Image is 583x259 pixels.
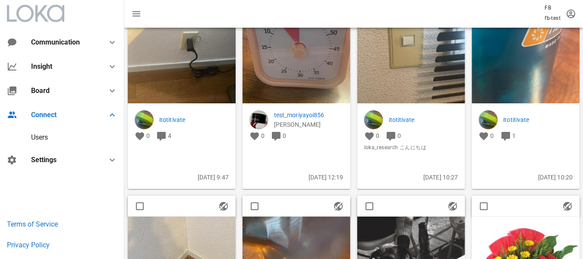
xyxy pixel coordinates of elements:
[249,173,343,182] p: [DATE] 12:19
[249,110,268,129] img: test_moriyayoi856
[261,132,265,139] span: 0
[364,143,458,152] span: loka_research こんにちは
[479,110,498,129] img: itotitivate
[31,111,97,119] div: Connect
[283,132,286,139] span: 0
[159,115,229,125] a: itotitivate
[7,220,58,228] a: Terms of Service
[274,120,343,129] p: mori yayoi
[389,115,458,125] a: itotitivate
[274,110,343,120] a: test_moriyayoi856
[545,3,561,12] p: FB
[168,132,171,139] span: 4
[512,132,516,139] span: 1
[545,14,561,22] p: fb-test
[31,62,97,70] div: Insight
[7,241,50,249] a: Privacy Policy
[490,132,494,139] span: 0
[397,132,401,139] span: 0
[135,110,154,129] img: itotitivate
[31,86,97,95] div: Board
[364,110,383,129] img: itotitivate
[503,115,573,125] a: itotitivate
[31,133,48,141] a: Users
[31,156,97,164] div: Settings
[31,38,93,46] div: Communication
[376,132,379,139] span: 0
[146,132,150,139] span: 0
[479,173,573,182] p: [DATE] 10:20
[364,173,458,182] p: [DATE] 10:27
[135,173,229,182] p: [DATE] 9:47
